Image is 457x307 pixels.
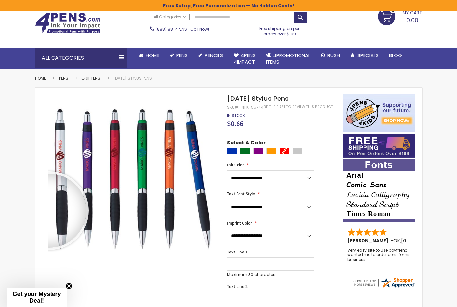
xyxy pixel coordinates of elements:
div: Availability [227,113,245,118]
span: Select A Color [227,139,266,148]
span: 4PROMOTIONAL ITEMS [266,52,310,65]
img: font-personalization-examples [343,159,415,222]
a: 4pens.com certificate URL [352,284,415,290]
span: Pens [176,52,188,59]
img: Free shipping on orders over $199 [343,134,415,158]
iframe: Google Customer Reviews [403,289,457,307]
img: 4pens 4 kids [343,94,415,132]
span: Text Font Style [227,191,255,197]
img: Epiphany Stylus Pens [48,94,218,264]
a: Rush [316,48,345,63]
a: Pens [59,76,68,81]
a: Pens [164,48,193,63]
a: Blog [384,48,407,63]
span: In stock [227,113,245,118]
a: Home [134,48,164,63]
a: 0.00 0 [378,8,422,24]
span: Get your Mystery Deal! [12,291,61,304]
span: Imprint Color [227,220,252,226]
strong: SKU [227,104,239,110]
span: Home [146,52,159,59]
div: Green [240,148,250,154]
div: Very easy site to use boyfriend wanted me to order pens for his business [347,248,411,262]
a: Pencils [193,48,228,63]
span: OK [393,237,400,244]
span: - Call Now! [156,26,209,32]
span: [GEOGRAPHIC_DATA] [401,237,449,244]
div: Silver [293,148,302,154]
span: Rush [327,52,340,59]
a: Specials [345,48,384,63]
div: Blue [227,148,237,154]
img: 4pens.com widget logo [352,277,415,289]
span: [PERSON_NAME] [347,237,391,244]
span: 4Pens 4impact [234,52,256,65]
a: Home [35,76,46,81]
a: (888) 88-4PENS [156,26,187,32]
div: Purple [253,148,263,154]
div: Free shipping on pen orders over $199 [252,23,307,36]
span: All Categories [154,14,186,20]
div: Orange [266,148,276,154]
span: [DATE] Stylus Pens [227,94,289,103]
span: Pencils [205,52,223,59]
div: All Categories [35,48,127,68]
div: 4PK-55744 [242,105,264,110]
a: 4PROMOTIONALITEMS [261,48,316,70]
button: Close teaser [66,283,72,289]
p: Maximum 30 characters [227,272,314,277]
li: [DATE] Stylus Pens [114,76,152,81]
span: - , [391,237,449,244]
span: $0.66 [227,119,243,128]
div: Get your Mystery Deal!Close teaser [7,288,67,307]
span: Text Line 2 [227,284,248,289]
a: Grip Pens [81,76,100,81]
a: All Categories [150,11,190,22]
span: 0.00 [406,16,418,24]
span: Blog [389,52,402,59]
span: Text Line 1 [227,249,248,255]
img: 4Pens Custom Pens and Promotional Products [35,13,101,34]
span: Specials [357,52,379,59]
span: Ink Color [227,162,244,168]
a: Be the first to review this product [264,104,333,109]
a: 4Pens4impact [228,48,261,70]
